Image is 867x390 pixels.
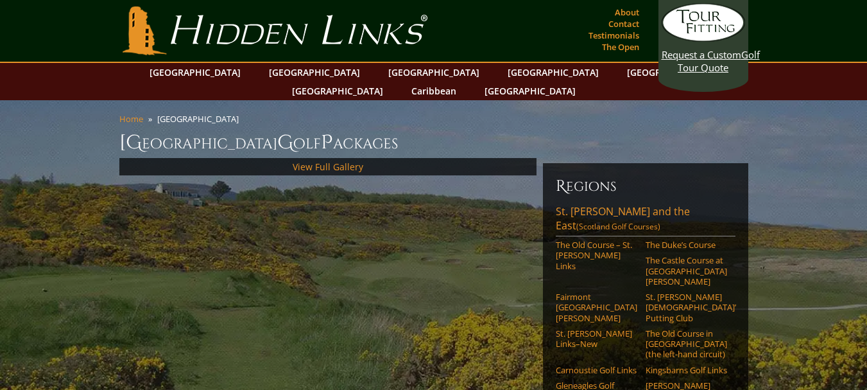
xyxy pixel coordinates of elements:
[119,113,143,125] a: Home
[501,63,605,82] a: [GEOGRAPHIC_DATA]
[556,240,637,271] a: The Old Course – St. [PERSON_NAME] Links
[646,328,727,360] a: The Old Course in [GEOGRAPHIC_DATA] (the left-hand circuit)
[662,48,741,61] span: Request a Custom
[143,63,247,82] a: [GEOGRAPHIC_DATA]
[119,130,748,155] h1: [GEOGRAPHIC_DATA] olf ackages
[599,38,642,56] a: The Open
[321,130,333,155] span: P
[556,176,735,197] h6: Regions
[576,221,660,232] span: (Scotland Golf Courses)
[646,292,727,323] a: St. [PERSON_NAME] [DEMOGRAPHIC_DATA]’ Putting Club
[286,82,390,100] a: [GEOGRAPHIC_DATA]
[646,255,727,287] a: The Castle Course at [GEOGRAPHIC_DATA][PERSON_NAME]
[605,15,642,33] a: Contact
[556,328,637,350] a: St. [PERSON_NAME] Links–New
[405,82,463,100] a: Caribbean
[382,63,486,82] a: [GEOGRAPHIC_DATA]
[478,82,582,100] a: [GEOGRAPHIC_DATA]
[621,63,725,82] a: [GEOGRAPHIC_DATA]
[293,161,363,173] a: View Full Gallery
[612,3,642,21] a: About
[262,63,366,82] a: [GEOGRAPHIC_DATA]
[556,292,637,323] a: Fairmont [GEOGRAPHIC_DATA][PERSON_NAME]
[277,130,293,155] span: G
[157,113,244,125] li: [GEOGRAPHIC_DATA]
[646,240,727,250] a: The Duke’s Course
[556,365,637,375] a: Carnoustie Golf Links
[662,3,745,74] a: Request a CustomGolf Tour Quote
[556,204,735,236] a: St. [PERSON_NAME] and the East(Scotland Golf Courses)
[585,26,642,44] a: Testimonials
[646,365,727,375] a: Kingsbarns Golf Links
